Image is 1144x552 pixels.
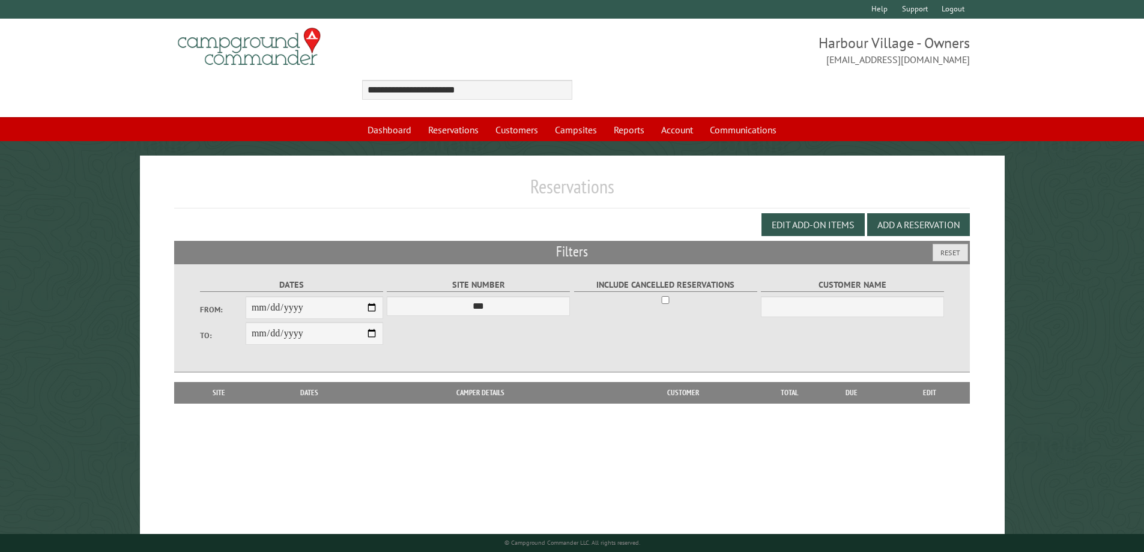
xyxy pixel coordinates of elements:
th: Site [180,382,258,404]
label: To: [200,330,246,341]
h1: Reservations [174,175,970,208]
th: Camper Details [361,382,600,404]
a: Reports [607,118,652,141]
a: Reservations [421,118,486,141]
label: Include Cancelled Reservations [574,278,757,292]
img: Campground Commander [174,23,324,70]
small: © Campground Commander LLC. All rights reserved. [504,539,640,547]
span: Harbour Village - Owners [EMAIL_ADDRESS][DOMAIN_NAME] [572,33,970,67]
a: Campsites [548,118,604,141]
label: Customer Name [761,278,944,292]
th: Total [766,382,814,404]
label: Site Number [387,278,570,292]
th: Edit [889,382,970,404]
a: Communications [703,118,784,141]
a: Customers [488,118,545,141]
th: Customer [600,382,766,404]
h2: Filters [174,241,970,264]
a: Account [654,118,700,141]
th: Dates [258,382,361,404]
button: Edit Add-on Items [761,213,865,236]
th: Due [814,382,889,404]
label: Dates [200,278,383,292]
button: Reset [933,244,968,261]
label: From: [200,304,246,315]
button: Add a Reservation [867,213,970,236]
a: Dashboard [360,118,419,141]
